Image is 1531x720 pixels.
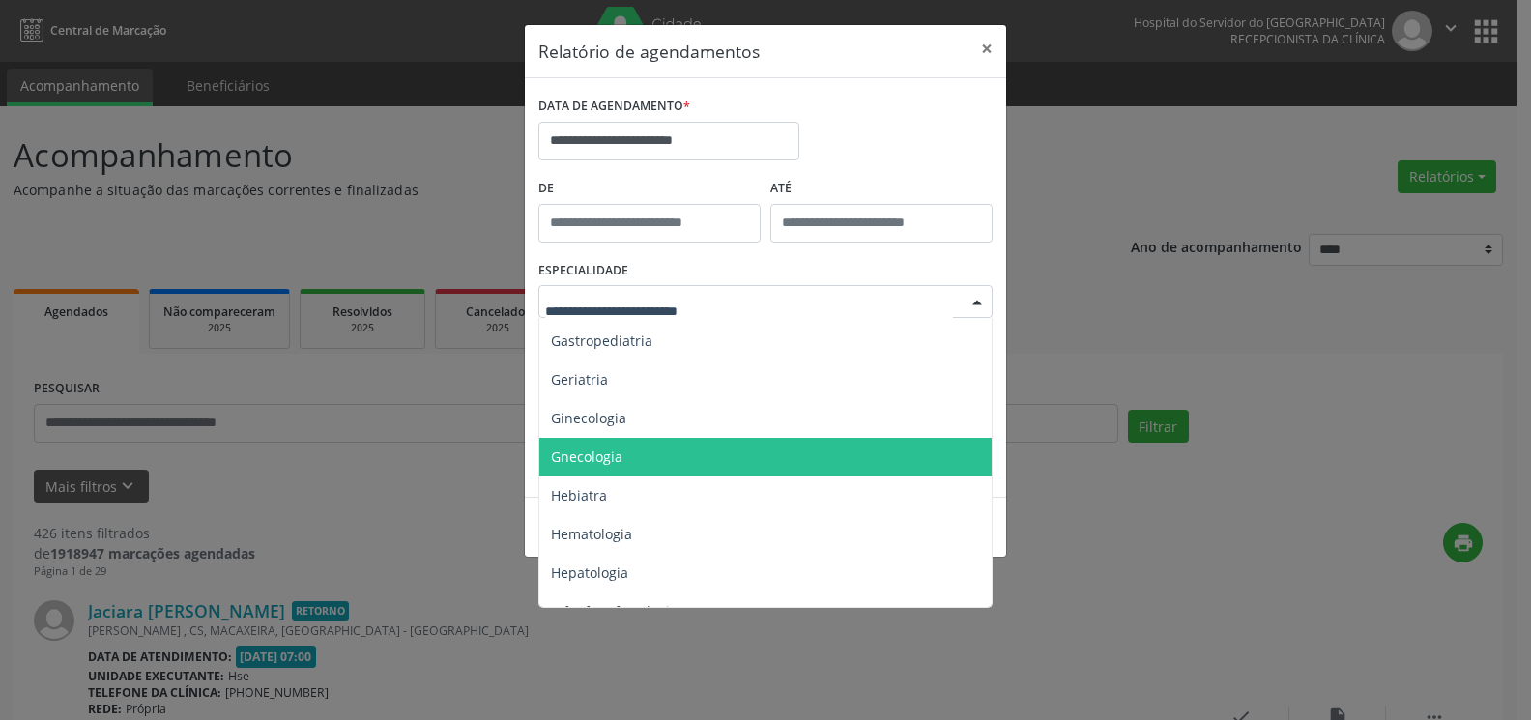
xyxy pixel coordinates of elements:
[551,602,689,620] span: Inf.Inf - Infectologista
[538,174,761,204] label: De
[538,39,760,64] h5: Relatório de agendamentos
[551,409,626,427] span: Ginecologia
[551,447,622,466] span: Gnecologia
[770,174,993,204] label: ATÉ
[551,331,652,350] span: Gastropediatria
[551,370,608,389] span: Geriatria
[551,525,632,543] span: Hematologia
[538,256,628,286] label: ESPECIALIDADE
[538,92,690,122] label: DATA DE AGENDAMENTO
[551,486,607,504] span: Hebiatra
[968,25,1006,72] button: Close
[551,563,628,582] span: Hepatologia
